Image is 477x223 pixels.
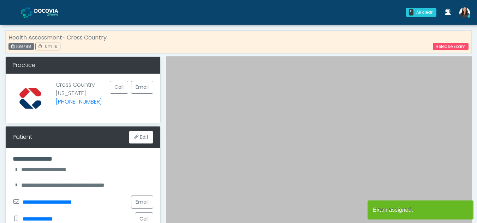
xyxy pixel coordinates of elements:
div: All clear! [416,9,434,16]
div: 169798 [8,43,34,50]
img: Docovia [34,9,70,16]
a: Release Exam [433,43,469,50]
a: Email [131,81,153,94]
p: Cross Country [US_STATE] [56,81,102,110]
button: Edit [129,131,153,144]
img: Provider image [13,81,48,116]
a: Docovia [21,1,70,24]
strong: Health Assessment- Cross Country [8,33,107,42]
img: Viral Patel [459,7,470,18]
a: 0 All clear! [402,5,441,20]
a: [PHONE_NUMBER] [56,98,102,106]
a: Email [131,196,153,209]
article: Exam assigned. [368,200,473,219]
button: Call [110,81,128,94]
div: 0 [409,9,413,16]
img: Docovia [21,7,32,18]
div: Practice [6,57,160,74]
span: 0m 1s [45,43,57,49]
div: Patient [13,133,32,141]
